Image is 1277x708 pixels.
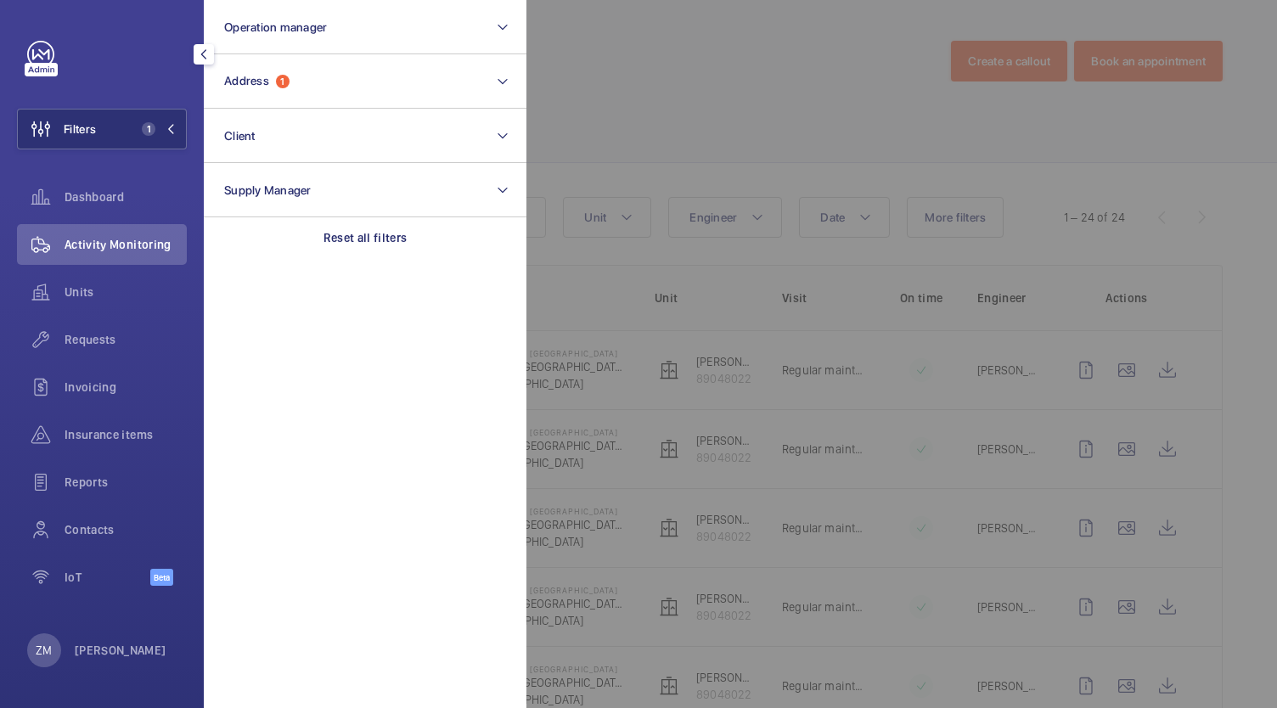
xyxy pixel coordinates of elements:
button: Filters1 [17,109,187,149]
span: Units [65,284,187,301]
span: IoT [65,569,150,586]
span: Filters [64,121,96,138]
span: Dashboard [65,188,187,205]
span: Invoicing [65,379,187,396]
span: Beta [150,569,173,586]
span: Insurance items [65,426,187,443]
span: 1 [142,122,155,136]
p: [PERSON_NAME] [75,642,166,659]
span: Contacts [65,521,187,538]
span: Requests [65,331,187,348]
p: ZM [36,642,52,659]
span: Activity Monitoring [65,236,187,253]
span: Reports [65,474,187,491]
